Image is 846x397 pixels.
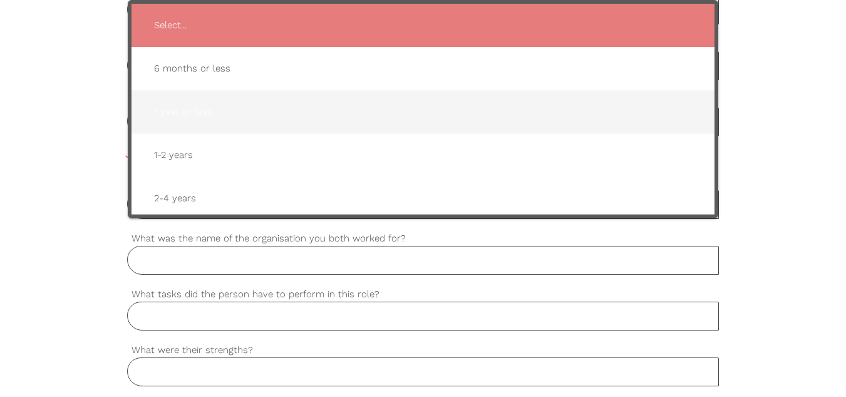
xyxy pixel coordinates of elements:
[127,231,720,246] label: What was the name of the organisation you both worked for?
[127,93,720,107] label: How do you know the person you are giving a reference for?
[144,140,703,171] span: 1-2 years
[127,287,720,302] label: What tasks did the person have to perform in this role?
[144,10,703,41] span: Select...
[144,97,703,127] span: 1 year or less
[144,53,703,84] span: 6 months or less
[127,37,720,51] label: Name of person you are giving a reference for
[127,176,720,190] label: How long did they work for you
[127,343,720,357] label: What were their strengths?
[144,183,703,214] span: 2-4 years
[127,149,513,163] span: Please confirm that the person you are giving a reference for is not a relative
